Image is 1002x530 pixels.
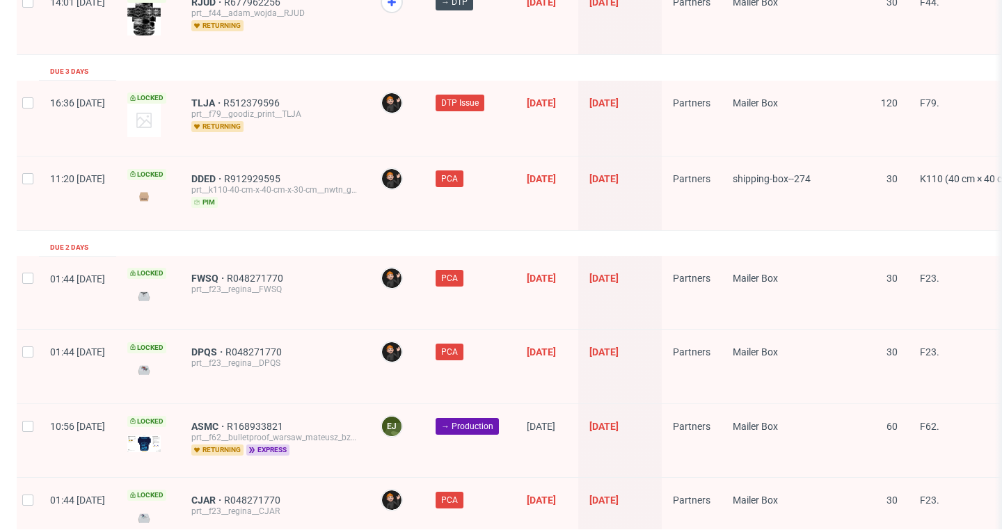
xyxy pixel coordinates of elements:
a: ASMC [191,421,227,432]
span: [DATE] [527,97,556,109]
span: Mailer Box [733,495,778,506]
span: [DATE] [589,97,619,109]
span: [DATE] [589,273,619,284]
span: Locked [127,93,166,104]
span: Partners [673,421,710,432]
div: Due 2 days [50,242,88,253]
span: [DATE] [527,273,556,284]
span: 30 [886,346,898,358]
img: version_two_editor_design.png [127,3,161,35]
div: prt__f62__bulletproof_warsaw_mateusz_bzowka__ASMC [191,432,358,443]
div: prt__f23__regina__DPQS [191,358,358,369]
span: PCA [441,172,458,185]
span: 01:44 [DATE] [50,346,105,358]
span: returning [191,121,244,132]
a: TLJA [191,97,223,109]
span: → Production [441,420,493,433]
span: Mailer Box [733,421,778,432]
span: PCA [441,346,458,358]
span: PCA [441,494,458,506]
span: 10:56 [DATE] [50,421,105,432]
a: R912929595 [224,173,283,184]
a: DPQS [191,346,225,358]
span: F62. [920,421,939,432]
img: Dominik Grosicki [382,490,401,510]
span: [DATE] [527,346,556,358]
img: Dominik Grosicki [382,342,401,362]
img: version_two_editor_design.png [127,435,161,453]
span: 11:20 [DATE] [50,173,105,184]
img: Dominik Grosicki [382,268,401,288]
span: Mailer Box [733,97,778,109]
span: returning [191,20,244,31]
span: [DATE] [589,346,619,358]
span: F23. [920,273,939,284]
div: prt__f44__adam_wojda__RJUD [191,8,358,19]
a: DDED [191,173,224,184]
a: FWSQ [191,273,227,284]
span: Mailer Box [733,273,778,284]
a: R048271770 [225,346,285,358]
a: R512379596 [223,97,283,109]
span: 30 [886,273,898,284]
span: 01:44 [DATE] [50,273,105,284]
span: [DATE] [589,495,619,506]
div: Due 3 days [50,66,88,77]
img: version_two_editor_design.png [127,287,161,305]
span: pim [191,197,218,208]
span: [DATE] [527,173,556,184]
span: [DATE] [589,421,619,432]
span: Partners [673,346,710,358]
span: DTP Issue [441,97,479,109]
div: prt__f23__regina__CJAR [191,506,358,517]
span: F23. [920,495,939,506]
span: F79. [920,97,939,109]
a: R048271770 [224,495,283,506]
span: express [246,444,289,456]
img: Dominik Grosicki [382,93,401,113]
span: 120 [881,97,898,109]
span: returning [191,444,244,456]
span: Locked [127,169,166,180]
a: R168933821 [227,421,286,432]
span: 30 [886,495,898,506]
img: version_two_editor_design.png [127,360,161,379]
span: PCA [441,272,458,284]
a: CJAR [191,495,224,506]
span: Locked [127,416,166,427]
span: Locked [127,268,166,279]
span: Partners [673,97,710,109]
a: R048271770 [227,273,286,284]
img: Dominik Grosicki [382,169,401,188]
span: Partners [673,495,710,506]
span: F23. [920,346,939,358]
span: [DATE] [589,173,619,184]
span: [DATE] [527,495,556,506]
span: 30 [886,173,898,184]
span: 60 [886,421,898,432]
figcaption: EJ [382,417,401,436]
img: version_two_editor_design.png [127,508,161,527]
img: version_two_editor_design [127,187,161,206]
div: prt__f23__regina__FWSQ [191,284,358,295]
div: prt__k110-40-cm-x-40-cm-x-30-cm__nwtn_gmbh__DDED [191,184,358,195]
span: 01:44 [DATE] [50,495,105,506]
span: Mailer Box [733,346,778,358]
span: Locked [127,490,166,501]
span: shipping-box--274 [733,173,811,184]
span: Partners [673,273,710,284]
span: Locked [127,342,166,353]
span: Partners [673,173,710,184]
